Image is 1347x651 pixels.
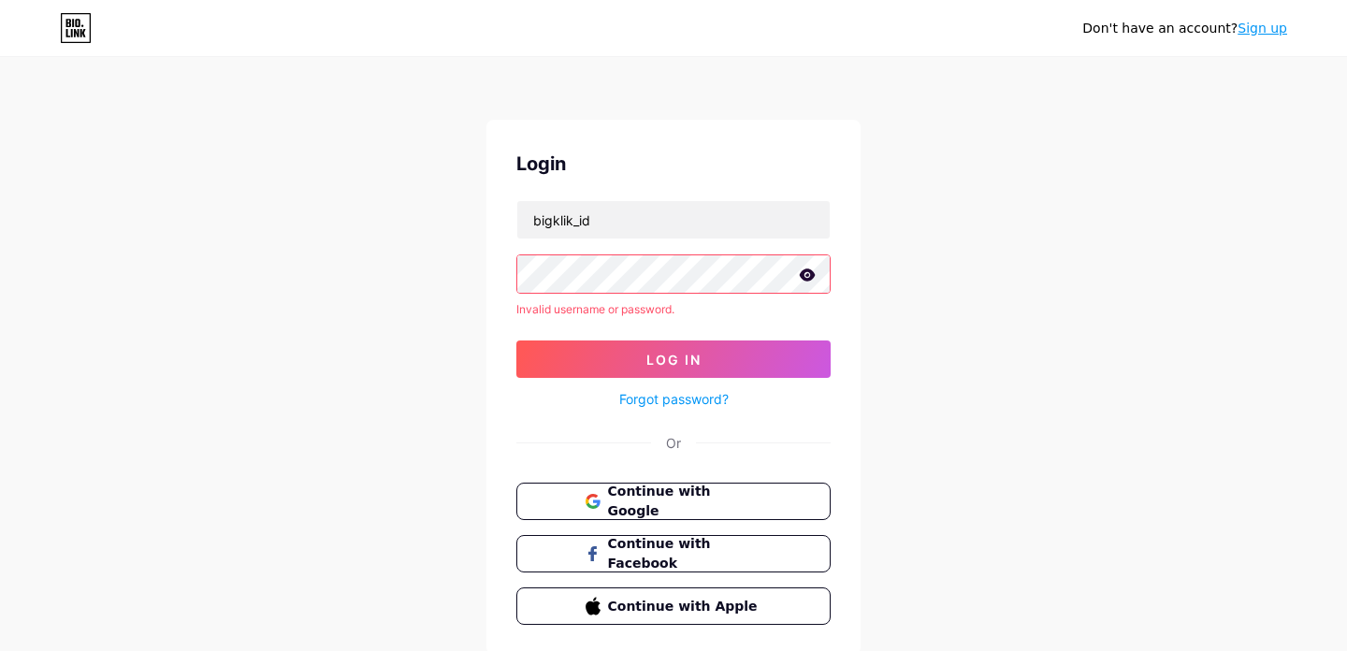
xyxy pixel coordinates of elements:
[517,201,830,239] input: Username
[516,535,831,572] button: Continue with Facebook
[516,301,831,318] div: Invalid username or password.
[516,150,831,178] div: Login
[608,482,762,521] span: Continue with Google
[516,483,831,520] button: Continue with Google
[619,389,729,409] a: Forgot password?
[516,340,831,378] button: Log In
[516,587,831,625] button: Continue with Apple
[666,433,681,453] div: Or
[1082,19,1287,38] div: Don't have an account?
[608,597,762,616] span: Continue with Apple
[646,352,702,368] span: Log In
[1238,21,1287,36] a: Sign up
[608,534,762,573] span: Continue with Facebook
